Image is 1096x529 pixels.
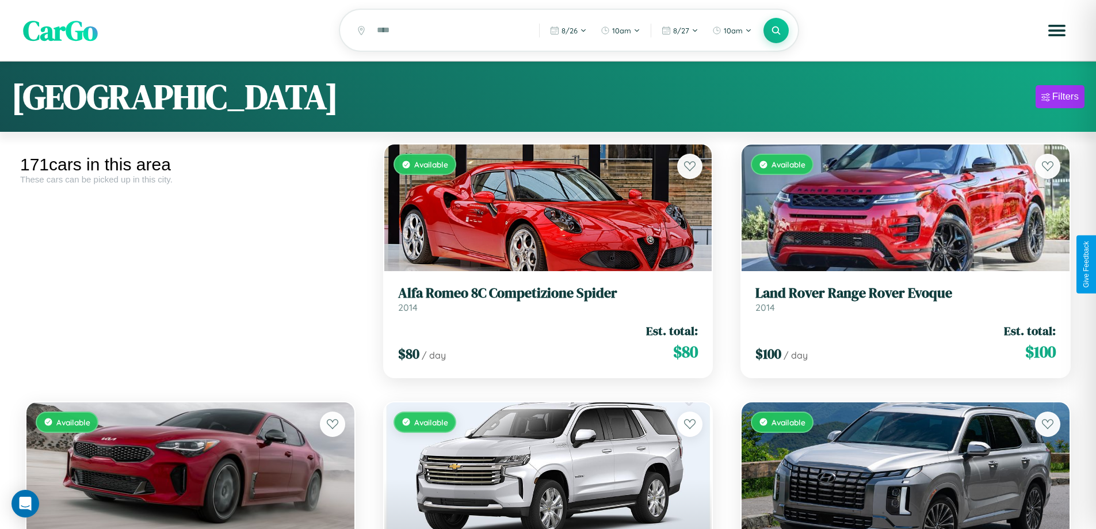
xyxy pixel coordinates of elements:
span: Available [56,417,90,427]
span: 2014 [755,302,775,313]
span: 10am [724,26,743,35]
span: Available [414,417,448,427]
button: 10am [707,21,758,40]
span: $ 100 [755,344,781,363]
span: $ 100 [1025,340,1056,363]
span: Est. total: [1004,322,1056,339]
span: $ 80 [673,340,698,363]
span: Est. total: [646,322,698,339]
span: 8 / 26 [562,26,578,35]
span: CarGo [23,12,98,50]
h1: [GEOGRAPHIC_DATA] [12,73,338,120]
span: 2014 [398,302,418,313]
span: 8 / 27 [673,26,689,35]
span: / day [422,349,446,361]
h3: Land Rover Range Rover Evoque [755,285,1056,302]
div: Give Feedback [1082,241,1090,288]
a: Land Rover Range Rover Evoque2014 [755,285,1056,313]
button: Open menu [1041,14,1073,47]
span: Available [772,417,805,427]
span: Available [772,159,805,169]
span: $ 80 [398,344,419,363]
div: These cars can be picked up in this city. [20,174,361,184]
span: Available [414,159,448,169]
span: 10am [612,26,631,35]
div: 171 cars in this area [20,155,361,174]
div: Open Intercom Messenger [12,490,39,517]
button: Filters [1036,85,1084,108]
h3: Alfa Romeo 8C Competizione Spider [398,285,698,302]
button: 10am [595,21,646,40]
div: Filters [1052,91,1079,102]
button: 8/27 [656,21,704,40]
button: 8/26 [544,21,593,40]
a: Alfa Romeo 8C Competizione Spider2014 [398,285,698,313]
span: / day [784,349,808,361]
